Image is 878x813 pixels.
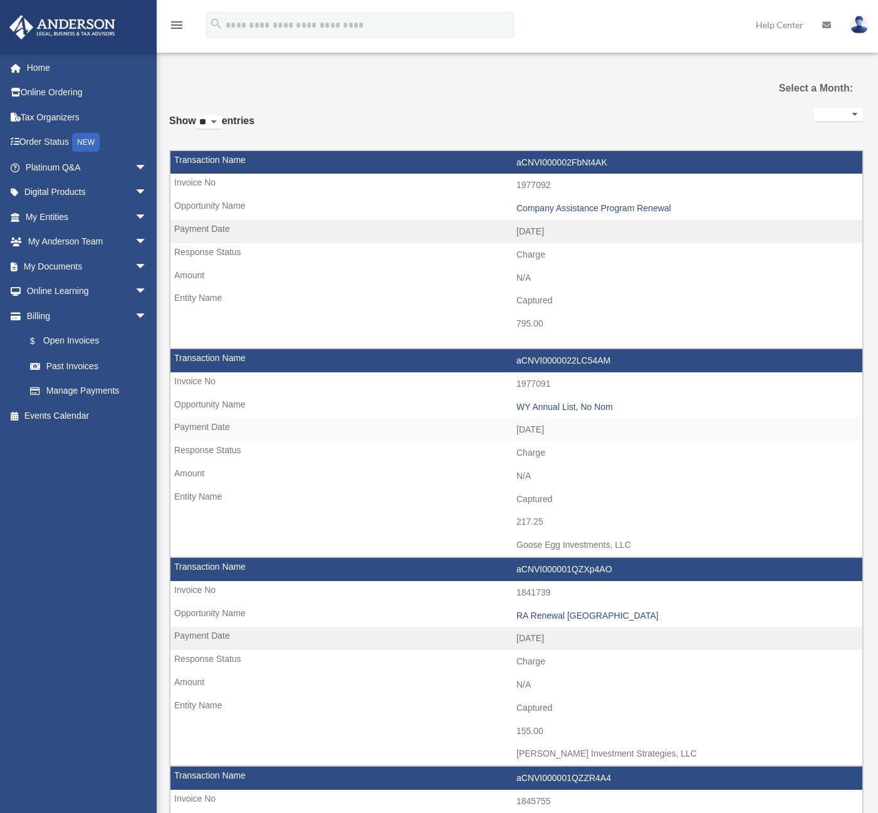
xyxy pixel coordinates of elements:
div: NEW [72,133,100,152]
span: arrow_drop_down [135,279,160,305]
a: Home [9,55,166,80]
a: My Documentsarrow_drop_down [9,254,166,279]
span: $ [37,333,43,349]
a: Platinum Q&Aarrow_drop_down [9,155,166,180]
img: Anderson Advisors Platinum Portal [6,15,119,39]
td: [DATE] [170,418,862,442]
span: arrow_drop_down [135,254,160,280]
a: My Anderson Teamarrow_drop_down [9,229,166,254]
td: 1841739 [170,581,862,605]
td: Charge [170,441,862,465]
div: Company Assistance Program Renewal [516,203,856,214]
td: aCNVI000002FbNt4AK [170,151,862,175]
a: Order StatusNEW [9,130,166,155]
a: My Entitiesarrow_drop_down [9,204,166,229]
a: Digital Productsarrow_drop_down [9,180,166,205]
td: Charge [170,243,862,267]
a: Past Invoices [18,354,160,379]
a: Manage Payments [18,379,166,404]
span: arrow_drop_down [135,303,160,329]
a: Tax Organizers [9,105,166,130]
td: N/A [170,266,862,290]
span: arrow_drop_down [135,229,160,255]
span: arrow_drop_down [135,204,160,230]
i: search [209,17,223,31]
td: N/A [170,673,862,697]
td: 795.00 [170,312,862,336]
td: aCNVI000001QZXp4AO [170,558,862,582]
td: aCNVI0000022LC54AM [170,349,862,373]
span: arrow_drop_down [135,180,160,206]
td: [DATE] [170,627,862,651]
a: menu [169,22,184,33]
td: N/A [170,464,862,488]
select: Showentries [196,115,222,130]
td: 155.00 [170,720,862,743]
td: Captured [170,488,862,511]
a: Events Calendar [9,403,166,428]
div: WY Annual List, No Nom [516,402,856,412]
td: [DATE] [170,220,862,244]
a: Online Learningarrow_drop_down [9,279,166,304]
a: $Open Invoices [18,328,166,354]
td: [PERSON_NAME] Investment Strategies, LLC [170,742,862,766]
td: Charge [170,650,862,674]
td: 1977091 [170,372,862,396]
td: 217.25 [170,510,862,534]
td: Goose Egg Investments, LLC [170,533,862,557]
label: Select a Month: [756,80,853,97]
label: Show entries [169,112,254,142]
div: RA Renewal [GEOGRAPHIC_DATA] [516,611,856,621]
a: Online Ordering [9,80,166,105]
td: 1977092 [170,174,862,197]
img: User Pic [850,16,869,34]
span: arrow_drop_down [135,155,160,181]
td: Captured [170,696,862,720]
td: Captured [170,289,862,313]
a: Billingarrow_drop_down [9,303,166,328]
td: aCNVI000001QZZR4A4 [170,767,862,790]
i: menu [169,18,184,33]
